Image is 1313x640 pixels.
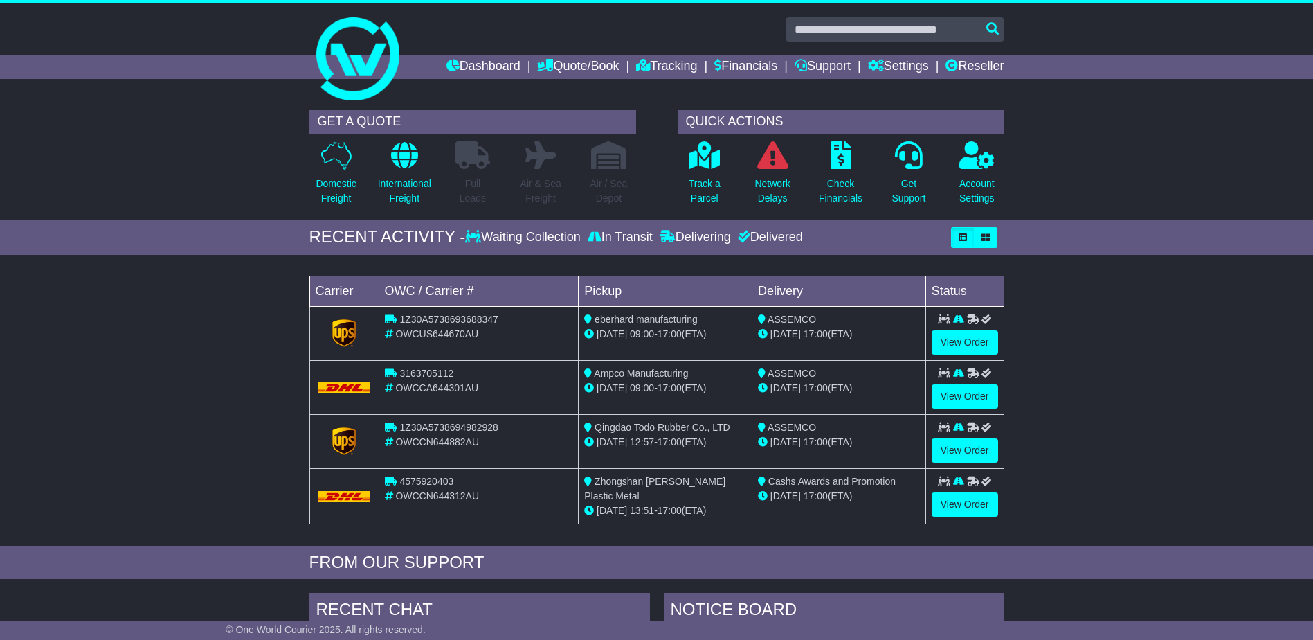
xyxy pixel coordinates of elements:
[768,368,816,379] span: ASSEMCO
[584,230,656,245] div: In Transit
[378,177,431,206] p: International Freight
[584,435,746,450] div: - (ETA)
[465,230,583,245] div: Waiting Collection
[377,141,432,213] a: InternationalFreight
[520,177,561,206] p: Air & Sea Freight
[597,382,627,393] span: [DATE]
[316,177,356,206] p: Domestic Freight
[630,505,654,516] span: 13:51
[891,177,925,206] p: Get Support
[819,177,862,206] p: Check Financials
[332,319,356,347] img: GetCarrierServiceLogo
[804,436,828,447] span: 17:00
[309,593,650,630] div: RECENT CHAT
[734,230,803,245] div: Delivered
[399,368,453,379] span: 3163705112
[309,276,379,306] td: Carrier
[318,382,370,393] img: DHL.png
[318,491,370,502] img: DHL.png
[595,422,730,433] span: Qingdao Todo Rubber Co., LTD
[595,314,698,325] span: eberhard manufacturing
[758,435,920,450] div: (ETA)
[537,55,619,79] a: Quote/Book
[379,276,579,306] td: OWC / Carrier #
[689,177,721,206] p: Track a Parcel
[658,382,682,393] span: 17:00
[770,328,801,339] span: [DATE]
[770,382,801,393] span: [DATE]
[630,382,654,393] span: 09:00
[656,230,734,245] div: Delivering
[597,436,627,447] span: [DATE]
[658,328,682,339] span: 17:00
[630,328,654,339] span: 09:00
[768,314,816,325] span: ASSEMCO
[658,505,682,516] span: 17:00
[925,276,1004,306] td: Status
[332,427,356,455] img: GetCarrierServiceLogo
[758,381,920,395] div: (ETA)
[395,490,479,501] span: OWCCN644312AU
[932,384,998,409] a: View Order
[226,624,426,635] span: © One World Courier 2025. All rights reserved.
[818,141,863,213] a: CheckFinancials
[768,476,896,487] span: Cashs Awards and Promotion
[315,141,356,213] a: DomesticFreight
[754,177,790,206] p: Network Delays
[309,227,466,247] div: RECENT ACTIVITY -
[584,381,746,395] div: - (ETA)
[795,55,851,79] a: Support
[597,328,627,339] span: [DATE]
[309,553,1004,573] div: FROM OUR SUPPORT
[579,276,752,306] td: Pickup
[758,489,920,504] div: (ETA)
[597,505,627,516] span: [DATE]
[714,55,777,79] a: Financials
[945,55,1004,79] a: Reseller
[758,327,920,341] div: (ETA)
[584,504,746,518] div: - (ETA)
[804,328,828,339] span: 17:00
[590,177,628,206] p: Air / Sea Depot
[768,422,816,433] span: ASSEMCO
[770,436,801,447] span: [DATE]
[804,382,828,393] span: 17:00
[446,55,520,79] a: Dashboard
[804,490,828,501] span: 17:00
[932,492,998,517] a: View Order
[630,436,654,447] span: 12:57
[868,55,929,79] a: Settings
[636,55,697,79] a: Tracking
[399,314,498,325] span: 1Z30A5738693688347
[395,328,478,339] span: OWCUS644670AU
[658,436,682,447] span: 17:00
[399,422,498,433] span: 1Z30A5738694982928
[891,141,926,213] a: GetSupport
[932,438,998,463] a: View Order
[932,330,998,355] a: View Order
[584,327,746,341] div: - (ETA)
[752,276,925,306] td: Delivery
[399,476,453,487] span: 4575920403
[584,476,725,501] span: Zhongshan [PERSON_NAME] Plastic Metal
[770,490,801,501] span: [DATE]
[664,593,1004,630] div: NOTICE BOARD
[395,382,478,393] span: OWCCA644301AU
[594,368,688,379] span: Ampco Manufacturing
[754,141,790,213] a: NetworkDelays
[688,141,721,213] a: Track aParcel
[309,110,636,134] div: GET A QUOTE
[678,110,1004,134] div: QUICK ACTIONS
[395,436,479,447] span: OWCCN644882AU
[959,141,995,213] a: AccountSettings
[455,177,490,206] p: Full Loads
[959,177,995,206] p: Account Settings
